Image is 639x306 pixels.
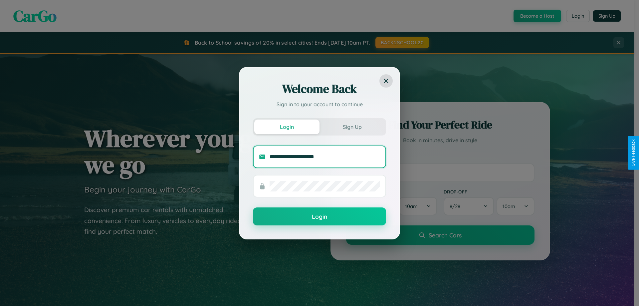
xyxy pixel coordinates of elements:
[253,207,386,225] button: Login
[253,81,386,97] h2: Welcome Back
[254,120,319,134] button: Login
[253,100,386,108] p: Sign in to your account to continue
[631,140,636,166] div: Give Feedback
[319,120,385,134] button: Sign Up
